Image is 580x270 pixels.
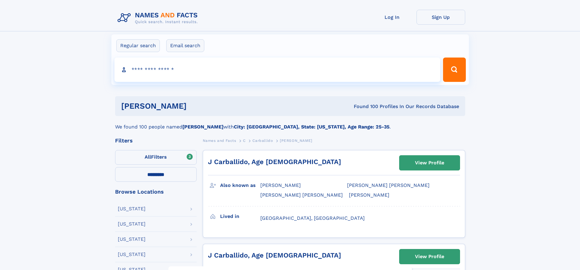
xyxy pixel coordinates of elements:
input: search input [114,58,441,82]
div: We found 100 people named with . [115,116,465,131]
img: Logo Names and Facts [115,10,203,26]
a: J Carballido, Age [DEMOGRAPHIC_DATA] [208,251,341,259]
h3: Also known as [220,180,260,191]
a: J Carballido, Age [DEMOGRAPHIC_DATA] [208,158,341,166]
a: Sign Up [417,10,465,25]
div: [US_STATE] [118,252,146,257]
div: [US_STATE] [118,222,146,226]
span: C [243,139,246,143]
a: View Profile [399,249,460,264]
span: All [145,154,151,160]
a: Log In [368,10,417,25]
span: [PERSON_NAME] [PERSON_NAME] [347,182,430,188]
div: [US_STATE] [118,237,146,242]
label: Filters [115,150,197,165]
h1: [PERSON_NAME] [121,102,270,110]
div: View Profile [415,156,444,170]
label: Email search [166,39,204,52]
a: Names and Facts [203,137,236,144]
div: [US_STATE] [118,206,146,211]
h3: Lived in [220,211,260,222]
button: Search Button [443,58,466,82]
div: Browse Locations [115,189,197,195]
a: C [243,137,246,144]
span: [GEOGRAPHIC_DATA], [GEOGRAPHIC_DATA] [260,215,365,221]
b: [PERSON_NAME] [182,124,223,130]
span: [PERSON_NAME] [260,182,301,188]
a: Carballido [252,137,273,144]
span: [PERSON_NAME] [280,139,312,143]
b: City: [GEOGRAPHIC_DATA], State: [US_STATE], Age Range: 25-35 [234,124,389,130]
span: [PERSON_NAME] [349,192,389,198]
span: Carballido [252,139,273,143]
div: Found 100 Profiles In Our Records Database [270,103,459,110]
span: [PERSON_NAME] [PERSON_NAME] [260,192,343,198]
div: View Profile [415,250,444,264]
label: Regular search [116,39,160,52]
a: View Profile [399,156,460,170]
div: Filters [115,138,197,143]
